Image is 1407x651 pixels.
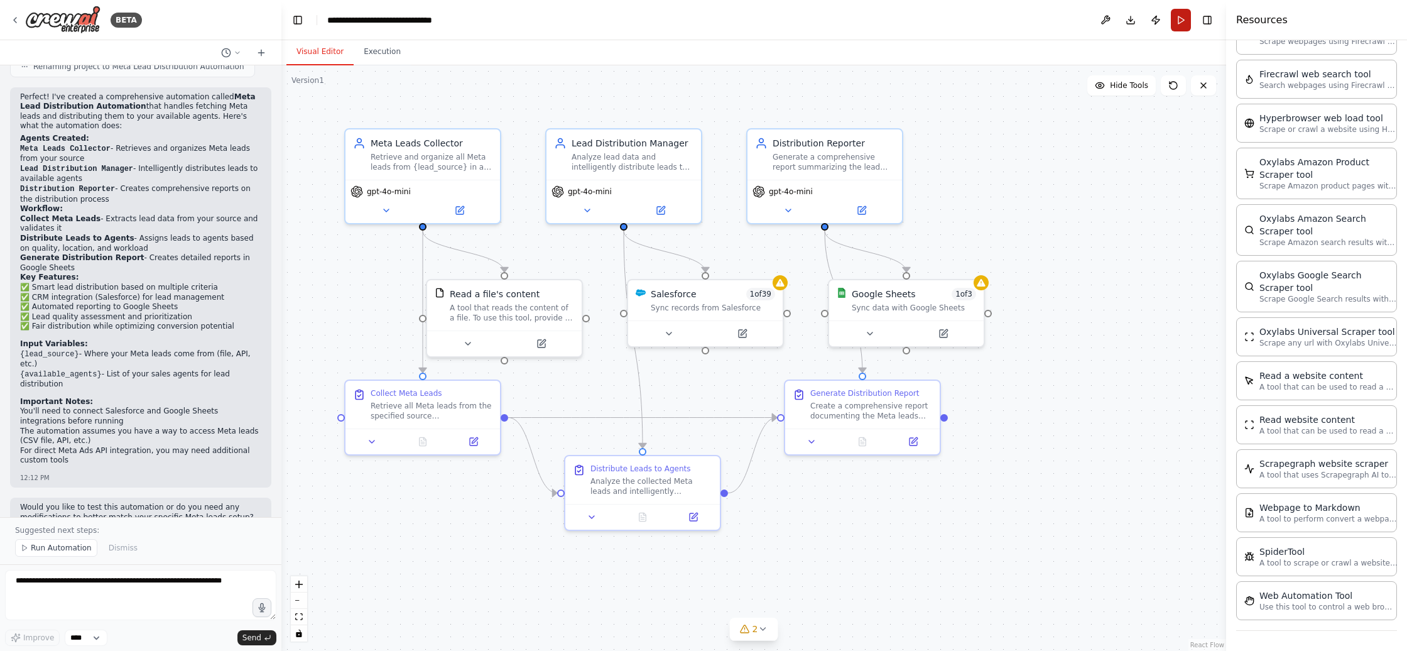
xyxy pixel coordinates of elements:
a: React Flow attribution [1190,642,1224,648]
div: Generate Distribution ReportCreate a comprehensive report documenting the Meta leads collection a... [784,380,941,456]
p: Scrape any url with Oxylabs Universal Scraper [1259,338,1398,348]
div: FileReadToolRead a file's contentA tool that reads the content of a file. To use this tool, provi... [426,279,583,358]
button: fit view [291,609,307,625]
img: OxylabsUniversalScraperTool [1244,332,1254,342]
strong: Generate Distribution Report [20,253,144,262]
span: 2 [752,623,758,635]
div: 12:12 PM [20,473,261,483]
div: Web Automation Tool [1259,589,1398,602]
button: Hide left sidebar [289,11,307,29]
li: ✅ Automated reporting to Google Sheets [20,302,261,312]
p: A tool that uses Scrapegraph AI to intelligently scrape website content. [1259,470,1398,480]
strong: Distribute Leads to Agents [20,234,134,243]
strong: Collect Meta Leads [20,214,100,223]
button: Start a new chat [251,45,271,60]
span: Hide Tools [1110,80,1148,90]
button: No output available [836,434,889,449]
div: Generate a comprehensive report summarizing the lead collection and distribution process, includi... [773,152,894,172]
button: Switch to previous chat [216,45,246,60]
div: Meta Leads CollectorRetrieve and organize all Meta leads from {lead_source} in a structured forma... [344,128,501,224]
div: Analyze lead data and intelligently distribute leads to {available_agents} based on lead quality,... [572,152,693,172]
li: - Creates detailed reports in Google Sheets [20,253,261,273]
g: Edge from 5b6112ec-2ff3-4c60-8d5c-b87b954c6337 to d6443c2f-10b9-4c9c-9103-a71682358184 [617,231,649,448]
strong: Input Variables: [20,339,88,348]
button: Open in side panel [671,510,715,525]
div: BETA [111,13,142,28]
button: Open in side panel [452,434,495,449]
span: Run Automation [31,543,92,553]
p: Scrape or crawl a website using Hyperbrowser and return the contents in properly formatted markdo... [1259,124,1398,134]
p: Scrape Amazon product pages with Oxylabs Amazon Product Scraper [1259,181,1398,191]
button: Open in side panel [506,336,577,351]
img: Salesforce [636,288,646,298]
li: You'll need to connect Salesforce and Google Sheets integrations before running [20,407,261,426]
img: SpiderTool [1244,552,1254,562]
code: Distribution Reporter [20,185,115,194]
img: FileReadTool [435,288,445,298]
div: Retrieve all Meta leads from the specified source ({lead_source}). Extract and organize lead info... [371,401,492,421]
div: Meta Leads Collector [371,137,492,150]
div: Generate Distribution Report [810,388,919,398]
img: OxylabsAmazonSearchScraperTool [1244,225,1254,235]
p: A tool to perform convert a webpage to markdown to make it easier for LLMs to understand [1259,514,1398,524]
img: OxylabsGoogleSearchScraperTool [1244,282,1254,292]
div: Lead Distribution ManagerAnalyze lead data and intelligently distribute leads to {available_agent... [545,128,702,224]
img: HyperbrowserLoadTool [1244,118,1254,128]
code: Lead Distribution Manager [20,165,133,173]
g: Edge from 7b0aeb14-6ab9-4b69-afd6-bd5148c45e19 to 2221913d-2323-44c7-b152-d333183389da [416,231,429,373]
img: SerplyWebpageToMarkdownTool [1244,508,1254,518]
code: Meta Leads Collector [20,145,111,153]
button: Dismiss [102,539,144,557]
img: Google Sheets [837,288,847,298]
g: Edge from 1f9f591e-401f-44bb-968b-48c03bc56855 to f741e069-a5e5-40f6-a8e6-88f27f581249 [818,231,869,373]
div: Read website content [1259,413,1398,426]
strong: Key Features: [20,273,79,282]
button: 2 [730,618,778,641]
li: - Creates comprehensive reports on the distribution process [20,184,261,204]
p: Suggested next steps: [15,525,266,535]
img: ScrapeWebsiteTool [1244,420,1254,430]
div: SpiderTool [1259,545,1398,558]
div: SalesforceSalesforce1of39Sync records from Salesforce [627,279,784,347]
span: gpt-4o-mini [367,187,411,197]
li: - Extracts lead data from your source and validates it [20,214,261,234]
strong: Agents Created: [20,134,89,143]
g: Edge from 5b6112ec-2ff3-4c60-8d5c-b87b954c6337 to b847b18d-6506-4af3-9f51-c1031d39feb1 [617,231,712,272]
span: Number of enabled actions [952,288,976,300]
div: Version 1 [291,75,324,85]
li: ✅ Lead quality assessment and prioritization [20,312,261,322]
p: Scrape webpages using Firecrawl and return the contents [1259,36,1398,46]
li: The automation assumes you have a way to access Meta leads (CSV file, API, etc.) [20,427,261,446]
span: gpt-4o-mini [568,187,612,197]
div: Read a file's content [450,288,540,300]
button: Open in side panel [707,326,778,341]
div: Salesforce [651,288,697,300]
nav: breadcrumb [327,14,469,26]
strong: Workflow: [20,204,63,213]
button: Visual Editor [286,39,354,65]
button: Open in side panel [891,434,935,449]
button: Send [237,630,276,645]
button: No output available [616,510,670,525]
img: StagehandTool [1244,596,1254,606]
span: Send [242,633,261,643]
img: FirecrawlSearchTool [1244,74,1254,84]
img: ScrapeElementFromWebsiteTool [1244,376,1254,386]
img: OxylabsAmazonProductScraperTool [1244,168,1254,178]
g: Edge from 2221913d-2323-44c7-b152-d333183389da to d6443c2f-10b9-4c9c-9103-a71682358184 [508,412,557,500]
div: Distribution ReporterGenerate a comprehensive report summarizing the lead collection and distribu... [746,128,903,224]
div: Analyze the collected Meta leads and intelligently distribute them among the available sales agen... [590,476,712,496]
div: Collect Meta Leads [371,388,442,398]
code: {lead_source} [20,350,79,359]
button: Open in side panel [826,203,897,218]
li: ✅ CRM integration (Salesforce) for lead management [20,293,261,303]
button: Open in side panel [625,203,696,218]
strong: Meta Lead Distribution Automation [20,92,256,111]
p: Would you like to test this automation or do you need any modifications to better match your spec... [20,503,261,522]
li: - Where your Meta leads come from (file, API, etc.) [20,349,261,369]
p: A tool that can be used to read a website content. [1259,426,1398,436]
div: Oxylabs Google Search Scraper tool [1259,269,1398,294]
g: Edge from d6443c2f-10b9-4c9c-9103-a71682358184 to f741e069-a5e5-40f6-a8e6-88f27f581249 [728,412,777,500]
li: - Retrieves and organizes Meta leads from your source [20,144,261,164]
div: Oxylabs Universal Scraper tool [1259,325,1398,338]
